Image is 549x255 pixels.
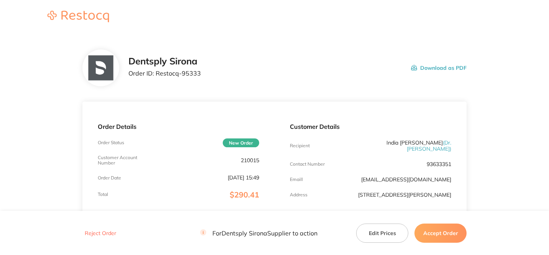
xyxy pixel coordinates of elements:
[290,143,310,148] p: Recipient
[200,229,317,237] p: For Dentsply Sirona Supplier to action
[407,139,451,152] span: ( Dr. [PERSON_NAME] )
[344,140,451,152] p: India [PERSON_NAME]
[128,70,201,77] p: Order ID: Restocq- 95333
[223,138,259,147] span: New Order
[98,192,108,197] p: Total
[98,155,151,166] p: Customer Account Number
[228,174,259,181] p: [DATE] 15:49
[411,56,467,80] button: Download as PDF
[82,230,118,237] button: Reject Order
[98,140,124,145] p: Order Status
[230,190,259,199] span: $290.41
[290,192,307,197] p: Address
[290,123,451,130] p: Customer Details
[40,11,117,23] a: Restocq logo
[358,192,451,198] p: [STREET_ADDRESS][PERSON_NAME]
[98,123,259,130] p: Order Details
[128,56,201,67] h2: Dentsply Sirona
[290,177,303,182] p: Emaill
[40,11,117,22] img: Restocq logo
[427,161,451,167] p: 93633351
[290,161,325,167] p: Contact Number
[414,223,467,242] button: Accept Order
[98,175,121,181] p: Order Date
[88,56,113,81] img: NTllNzd2NQ
[241,157,259,163] p: 210015
[361,176,451,183] a: [EMAIL_ADDRESS][DOMAIN_NAME]
[356,223,408,242] button: Edit Prices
